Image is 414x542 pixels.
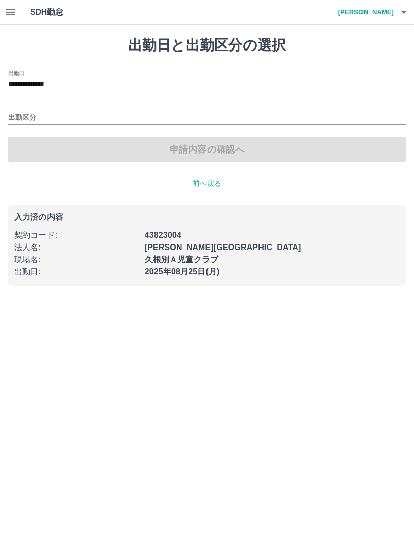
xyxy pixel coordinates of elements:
[14,266,139,278] p: 出勤日 :
[145,267,220,276] b: 2025年08月25日(月)
[145,231,181,239] b: 43823004
[14,213,400,221] p: 入力済の内容
[14,254,139,266] p: 現場名 :
[145,255,218,264] b: 久根別Ａ児童クラブ
[8,69,24,77] label: 出勤日
[14,241,139,254] p: 法人名 :
[8,178,406,189] p: 前へ戻る
[145,243,301,252] b: [PERSON_NAME][GEOGRAPHIC_DATA]
[8,37,406,54] h1: 出勤日と出勤区分の選択
[14,229,139,241] p: 契約コード :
